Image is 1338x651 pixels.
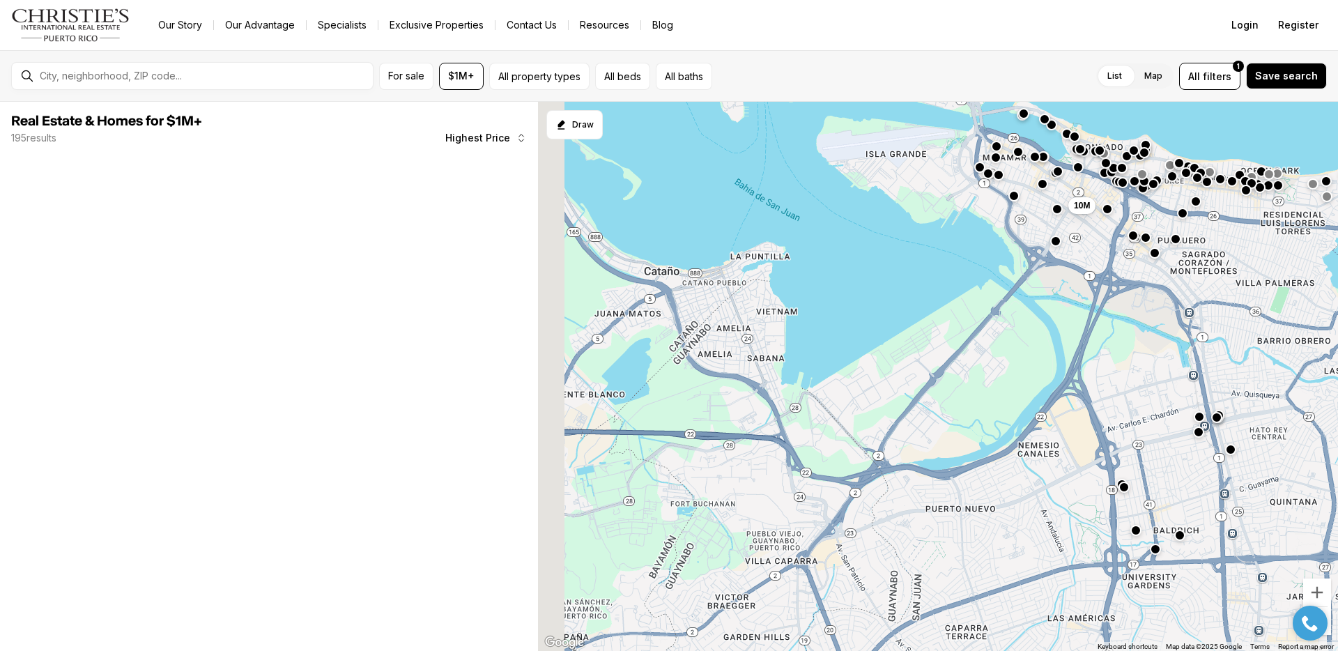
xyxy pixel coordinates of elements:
[147,15,213,35] a: Our Story
[1246,63,1327,89] button: Save search
[448,70,475,82] span: $1M+
[1074,199,1090,210] span: 10M
[1303,579,1331,606] button: Zoom in
[1255,70,1318,82] span: Save search
[641,15,684,35] a: Blog
[1250,643,1270,650] a: Terms (opens in new tab)
[439,63,484,90] button: $1M+
[437,124,535,152] button: Highest Price
[445,132,510,144] span: Highest Price
[1278,643,1334,650] a: Report a map error
[1166,643,1242,650] span: Map data ©2025 Google
[378,15,495,35] a: Exclusive Properties
[1237,61,1240,72] span: 1
[214,15,306,35] a: Our Advantage
[11,114,202,128] span: Real Estate & Homes for $1M+
[1096,63,1133,89] label: List
[11,8,130,42] img: logo
[1223,11,1267,39] button: Login
[1179,63,1240,90] button: Allfilters1
[489,63,590,90] button: All property types
[1068,197,1095,213] button: 10M
[307,15,378,35] a: Specialists
[1188,69,1200,84] span: All
[1203,69,1231,84] span: filters
[546,110,603,139] button: Start drawing
[656,63,712,90] button: All baths
[379,63,433,90] button: For sale
[1133,63,1174,89] label: Map
[495,15,568,35] button: Contact Us
[1231,20,1259,31] span: Login
[11,132,56,144] p: 195 results
[1278,20,1318,31] span: Register
[1270,11,1327,39] button: Register
[595,63,650,90] button: All beds
[388,70,424,82] span: For sale
[569,15,640,35] a: Resources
